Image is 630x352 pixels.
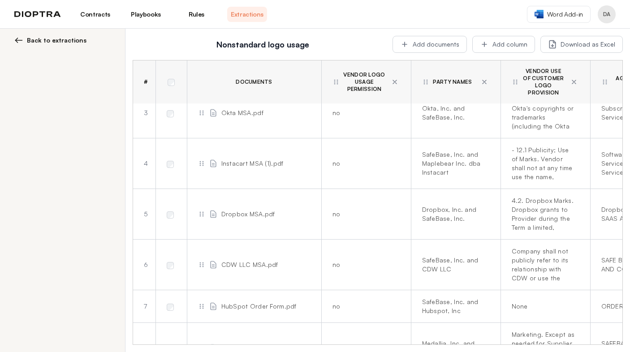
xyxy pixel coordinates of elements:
[187,60,321,104] th: Documents
[133,290,155,323] td: 7
[547,10,583,19] span: Word Add-in
[422,150,486,177] div: SafeBase, Inc. and Maplebear Inc. dba Instacart
[422,256,486,274] div: SafeBase, Inc. and CDW LLC
[227,7,267,22] a: Extractions
[133,240,155,290] td: 6
[512,196,576,232] div: 4.2. Dropbox Marks. Dropbox grants to Provider during the Term a limited, nonexclusive, revocable...
[75,7,115,22] a: Contracts
[14,11,61,17] img: logo
[221,302,297,311] span: HubSpot Order Form.pdf
[472,36,535,53] button: Add column
[221,108,263,117] span: Okta MSA.pdf
[332,108,397,117] div: no
[433,78,472,86] span: Party Names
[332,302,397,311] div: no
[598,5,616,23] button: Profile menu
[133,60,155,104] th: #
[569,77,579,87] button: Delete column
[343,71,386,93] span: Vendor Logo Usage Permission
[512,247,576,283] div: Company shall not publicly refer to its relationship with CDW or use the CDW's trademarks or logo...
[527,6,591,23] a: Word Add-in
[522,68,565,96] span: Vendor Use of Customer Logo Provision
[14,36,114,45] button: Back to extractions
[535,10,544,18] img: word
[512,302,576,311] div: None
[138,38,387,51] h2: Nonstandard logo usage
[479,77,490,87] button: Delete column
[133,189,155,240] td: 5
[422,104,486,122] div: Okta, Inc. and SafeBase, Inc.
[133,88,155,138] td: 3
[14,36,23,45] img: left arrow
[422,297,486,315] div: SafeBase, Inc. and Hubspot, Inc
[332,260,397,269] div: no
[27,36,86,45] span: Back to extractions
[221,210,275,219] span: Dropbox MSA.pdf
[512,146,576,181] div: - 12.1 Publicity; Use of Marks. Vendor shall not at any time use the name, trademark(s) or trade ...
[126,7,166,22] a: Playbooks
[389,77,400,87] button: Delete column
[393,36,467,53] button: Add documents
[540,36,623,53] button: Download as Excel
[512,95,576,131] div: Vendor will not use Okta's copyrights or trademarks (including the Okta name and the Okta logo).
[177,7,216,22] a: Rules
[221,260,278,269] span: CDW LLC MSA.pdf
[422,205,486,223] div: Dropbox, Inc. and SafeBase, Inc.
[332,210,397,219] div: no
[221,159,284,168] span: Instacart MSA (1).pdf
[133,138,155,189] td: 4
[332,159,397,168] div: no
